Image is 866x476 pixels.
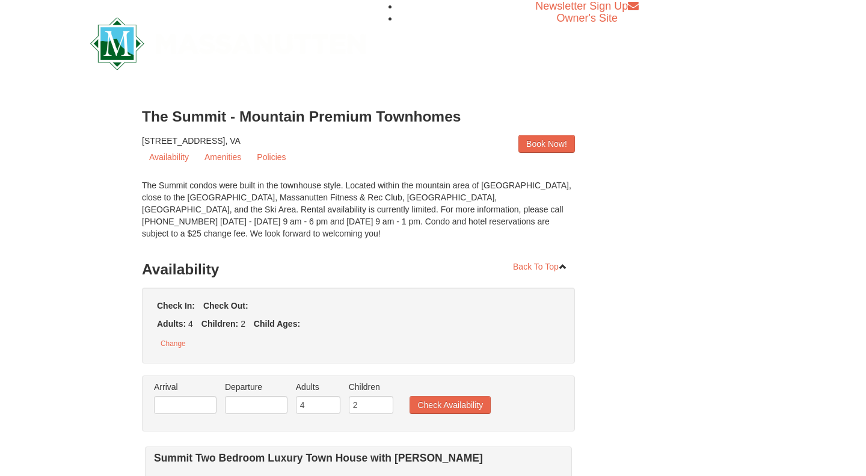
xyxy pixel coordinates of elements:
[349,381,393,393] label: Children
[201,319,238,329] strong: Children:
[518,135,575,153] a: Book Now!
[225,381,287,393] label: Departure
[154,336,192,351] button: Change
[157,301,195,311] strong: Check In:
[505,258,575,276] a: Back To Top
[557,12,618,24] a: Owner's Site
[254,319,300,329] strong: Child Ages:
[142,258,575,282] h3: Availability
[203,301,248,311] strong: Check Out:
[142,105,724,129] h3: The Summit - Mountain Premium Townhomes
[157,319,186,329] strong: Adults:
[154,381,216,393] label: Arrival
[142,179,575,252] div: The Summit condos were built in the townhouse style. Located within the mountain area of [GEOGRAP...
[241,319,245,329] span: 2
[154,452,550,464] h4: Summit Two Bedroom Luxury Town House with [PERSON_NAME]
[90,28,366,56] a: Massanutten Resort
[410,396,491,414] button: Check Availability
[296,381,340,393] label: Adults
[142,148,196,166] a: Availability
[197,148,248,166] a: Amenities
[250,148,293,166] a: Policies
[188,319,193,329] span: 4
[90,17,366,70] img: Massanutten Resort Logo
